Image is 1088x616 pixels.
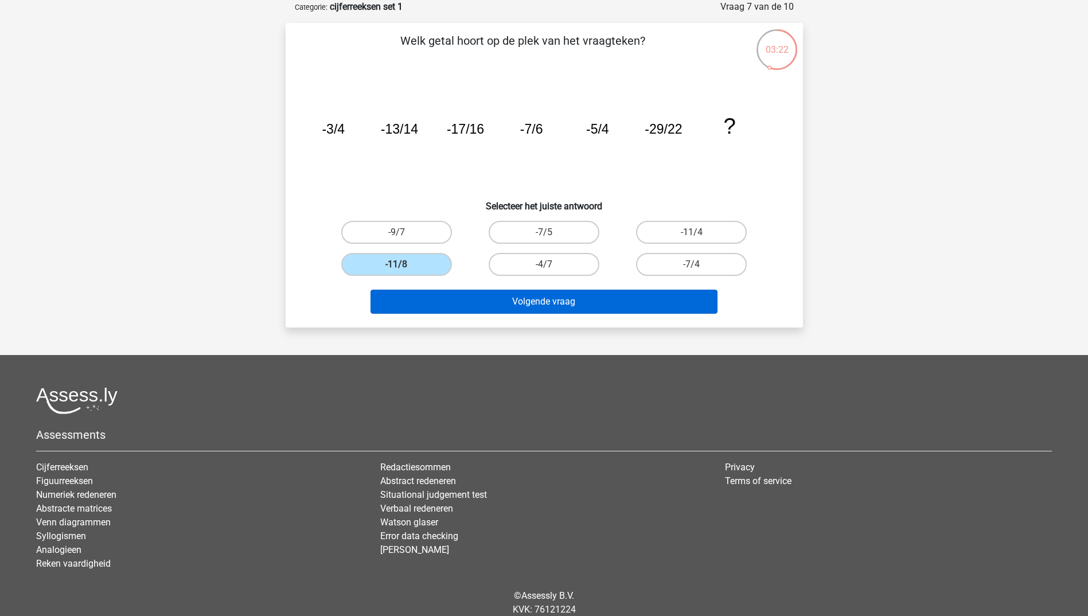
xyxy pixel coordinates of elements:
tspan: -29/22 [645,122,682,137]
button: Volgende vraag [371,290,717,314]
a: Cijferreeksen [36,462,88,473]
a: Privacy [725,462,755,473]
a: Situational judgement test [380,489,487,500]
a: Terms of service [725,475,791,486]
a: Redactiesommen [380,462,451,473]
h6: Selecteer het juiste antwoord [304,192,785,212]
strong: cijferreeksen set 1 [330,1,403,12]
tspan: -7/6 [520,122,543,137]
a: Numeriek redeneren [36,489,116,500]
label: -9/7 [341,221,452,244]
label: -11/8 [341,253,452,276]
a: Venn diagrammen [36,517,111,528]
div: 03:22 [755,28,798,57]
label: -11/4 [636,221,747,244]
p: Welk getal hoort op de plek van het vraagteken? [304,32,742,67]
tspan: -17/16 [446,122,483,137]
label: -4/7 [489,253,599,276]
a: Analogieen [36,544,81,555]
tspan: ? [723,114,735,138]
a: Watson glaser [380,517,438,528]
label: -7/4 [636,253,747,276]
h5: Assessments [36,428,1052,442]
small: Categorie: [295,3,327,11]
tspan: -13/14 [380,122,418,137]
a: Figuurreeksen [36,475,93,486]
label: -7/5 [489,221,599,244]
a: [PERSON_NAME] [380,544,449,555]
a: Assessly B.V. [521,590,574,601]
a: Verbaal redeneren [380,503,453,514]
tspan: -5/4 [586,122,609,137]
a: Syllogismen [36,531,86,541]
img: Assessly logo [36,387,118,414]
a: Error data checking [380,531,458,541]
a: Abstract redeneren [380,475,456,486]
a: Abstracte matrices [36,503,112,514]
a: Reken vaardigheid [36,558,111,569]
tspan: -3/4 [322,122,345,137]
